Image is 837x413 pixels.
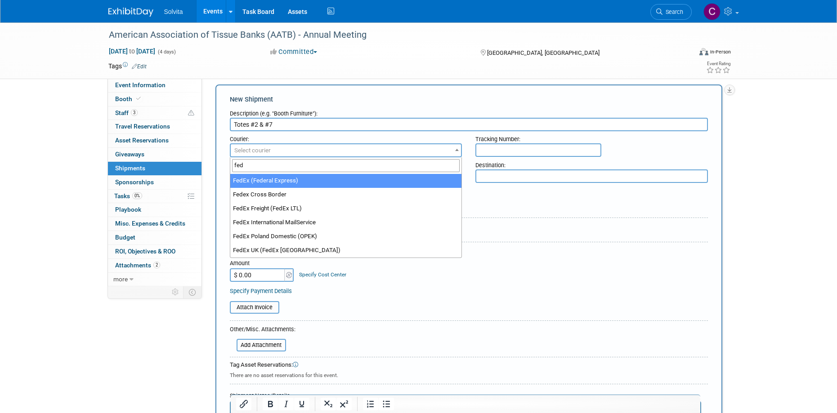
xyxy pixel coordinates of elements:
span: Tasks [114,192,142,200]
a: Asset Reservations [108,134,201,147]
span: ROI, Objectives & ROO [115,248,175,255]
button: Numbered list [363,398,378,410]
li: FedEx UK (FedEx [GEOGRAPHIC_DATA]) [230,244,462,258]
div: Description (e.g. "Booth Furniture"): [230,106,708,118]
a: Event Information [108,79,201,92]
a: more [108,273,201,286]
div: Event Rating [706,62,730,66]
a: Tasks0% [108,190,201,203]
span: Potential Scheduling Conflict -- at least one attendee is tagged in another overlapping event. [188,109,194,117]
span: Booth [115,95,143,102]
span: Search [662,9,683,15]
span: Shipments [115,164,145,172]
span: [DATE] [DATE] [108,47,156,55]
img: Cindy Miller [703,3,721,20]
span: 3 [131,109,138,116]
button: Italic [278,398,294,410]
span: Giveaways [115,151,144,158]
button: Underline [294,398,309,410]
a: Attachments2 [108,259,201,272]
span: Budget [115,234,135,241]
a: Sponsorships [108,176,201,189]
div: Tracking Number: [475,131,708,143]
button: Committed [267,47,321,57]
li: FedEx Freight (FedEx LTL) [230,202,462,216]
a: Specify Payment Details [230,288,292,294]
div: Event Format [639,47,731,60]
a: Budget [108,231,201,244]
input: Search... [232,159,460,172]
div: Destination: [475,157,708,169]
a: Shipments [108,162,201,175]
span: Solvita [164,8,183,15]
li: FedEx International MailService [230,216,462,230]
td: Toggle Event Tabs [183,286,201,298]
a: Travel Reservations [108,120,201,133]
span: Playbook [115,206,141,213]
td: Personalize Event Tab Strip [168,286,184,298]
span: Misc. Expenses & Credits [115,220,185,227]
button: Subscript [321,398,336,410]
li: Fedex Cross Border [230,188,462,202]
div: New Shipment [230,95,708,104]
div: Tag Asset Reservations: [230,361,708,369]
a: Edit [132,63,147,70]
a: Giveaways [108,148,201,161]
div: American Association of Tissue Banks (AATB) - Annual Meeting [106,27,678,43]
li: FedEx Poland Domestic (OPEK) [230,230,462,244]
span: Attachments [115,262,160,269]
button: Bold [263,398,278,410]
span: [GEOGRAPHIC_DATA], [GEOGRAPHIC_DATA] [487,49,600,56]
li: FedEx (Federal Express) [230,174,462,188]
a: Search [650,4,692,20]
span: Event Information [115,81,166,89]
span: 0% [132,192,142,199]
a: ROI, Objectives & ROO [108,245,201,258]
span: 2 [153,262,160,268]
span: Select courier [234,147,271,154]
img: Format-Inperson.png [699,48,708,55]
span: Sponsorships [115,178,154,186]
span: (4 days) [157,49,176,55]
a: Booth [108,93,201,106]
a: Misc. Expenses & Credits [108,217,201,231]
body: Rich Text Area. Press ALT-0 for help. [5,4,465,13]
td: Tags [108,62,147,71]
button: Superscript [336,398,352,410]
i: Booth reservation complete [136,96,141,101]
div: Cost: [230,249,708,258]
button: Bullet list [379,398,394,410]
a: Specify Cost Center [299,271,346,278]
div: Courier: [230,131,462,143]
span: to [128,48,136,55]
span: Asset Reservations [115,137,169,144]
a: Playbook [108,203,201,217]
span: Staff [115,109,138,116]
a: Staff3 [108,107,201,120]
span: Travel Reservations [115,123,170,130]
span: more [113,275,128,283]
div: Amount [230,259,295,268]
div: Other/Misc. Attachments: [230,325,295,336]
div: Shipment Notes/Details: [230,388,701,401]
div: There are no asset reservations for this event. [230,369,708,379]
div: In-Person [710,49,731,55]
img: ExhibitDay [108,8,153,17]
button: Insert/edit link [236,398,251,410]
